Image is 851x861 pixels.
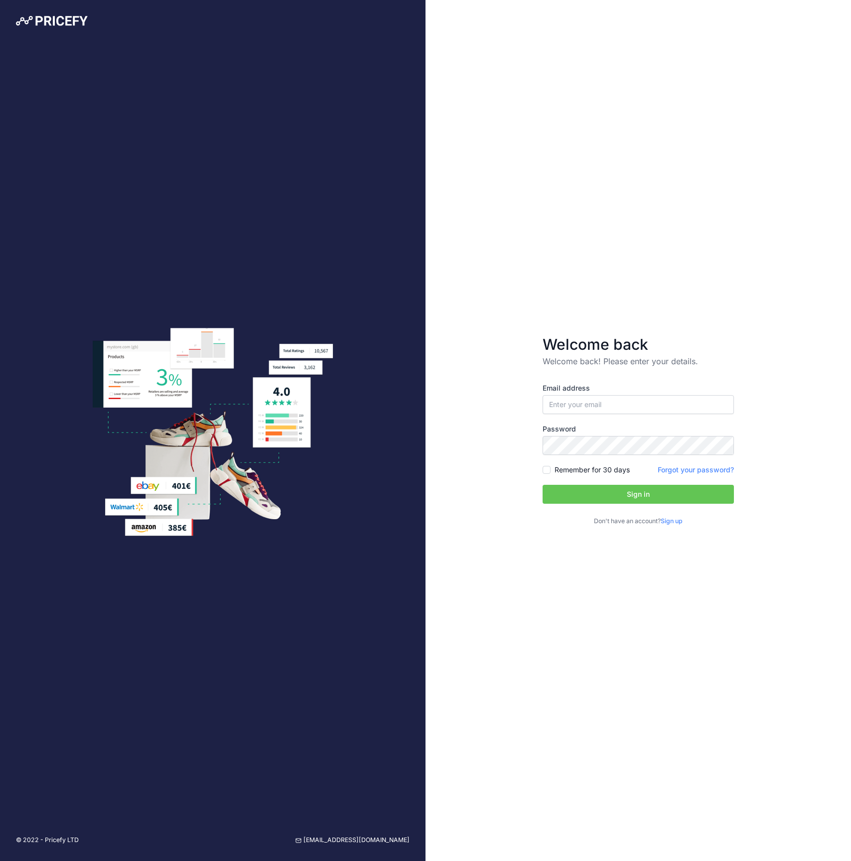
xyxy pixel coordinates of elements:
[543,335,734,353] h3: Welcome back
[543,383,734,393] label: Email address
[661,517,683,525] a: Sign up
[295,836,410,845] a: [EMAIL_ADDRESS][DOMAIN_NAME]
[658,465,734,474] a: Forgot your password?
[16,16,88,26] img: Pricefy
[543,517,734,526] p: Don't have an account?
[543,355,734,367] p: Welcome back! Please enter your details.
[555,465,630,475] label: Remember for 30 days
[543,485,734,504] button: Sign in
[543,424,734,434] label: Password
[543,395,734,414] input: Enter your email
[16,836,79,845] p: © 2022 - Pricefy LTD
